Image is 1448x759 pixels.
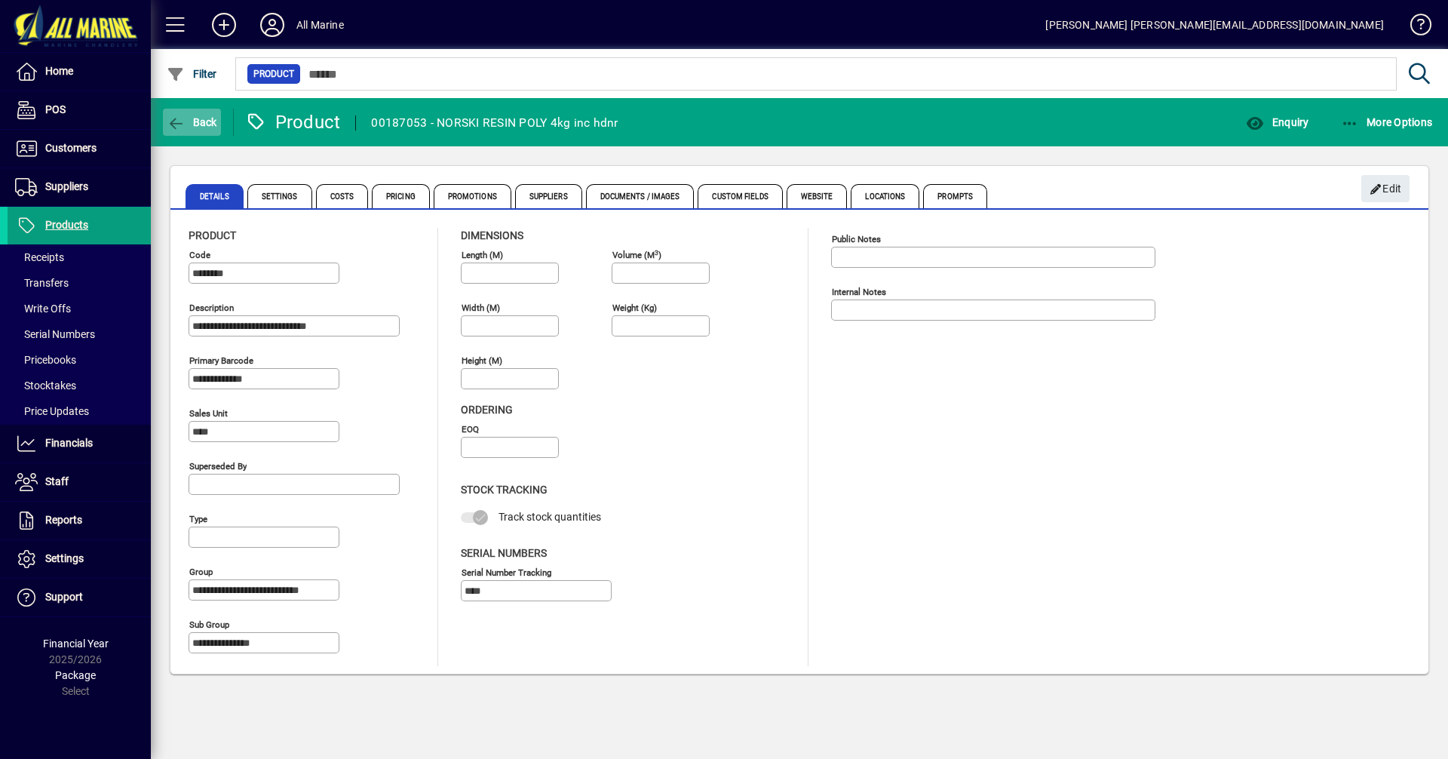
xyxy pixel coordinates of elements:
mat-label: Group [189,567,213,577]
span: Custom Fields [698,184,782,208]
mat-label: Volume (m ) [612,250,661,260]
span: Ordering [461,404,513,416]
mat-label: Primary barcode [189,355,253,366]
span: Financials [45,437,93,449]
button: More Options [1337,109,1437,136]
span: Prompts [923,184,987,208]
span: Suppliers [45,180,88,192]
div: 00187053 - NORSKI RESIN POLY 4kg inc hdnr [371,111,618,135]
mat-label: Width (m) [462,303,500,313]
span: More Options [1341,116,1433,128]
mat-label: Type [189,514,207,524]
span: Transfers [15,277,69,289]
button: Back [163,109,221,136]
span: Locations [851,184,919,208]
mat-label: Weight (Kg) [612,303,657,313]
a: Support [8,579,151,616]
span: Customers [45,142,97,154]
div: Product [245,110,341,134]
span: Product [189,229,236,241]
a: Suppliers [8,168,151,206]
span: Costs [316,184,369,208]
span: Documents / Images [586,184,695,208]
button: Edit [1361,175,1410,202]
button: Add [200,11,248,38]
mat-label: Sub group [189,619,229,630]
span: Support [45,591,83,603]
span: Settings [247,184,312,208]
span: Details [186,184,244,208]
div: [PERSON_NAME] [PERSON_NAME][EMAIL_ADDRESS][DOMAIN_NAME] [1045,13,1384,37]
span: Package [55,669,96,681]
span: Filter [167,68,217,80]
mat-label: Serial Number tracking [462,567,551,577]
span: Home [45,65,73,77]
mat-label: Code [189,250,210,260]
span: Pricing [372,184,430,208]
app-page-header-button: Back [151,109,234,136]
a: Stocktakes [8,373,151,398]
a: Write Offs [8,296,151,321]
button: Enquiry [1242,109,1312,136]
span: Reports [45,514,82,526]
span: POS [45,103,66,115]
mat-label: Superseded by [189,461,247,472]
span: Product [253,66,294,81]
button: Filter [163,60,221,88]
span: Settings [45,552,84,564]
span: Suppliers [515,184,582,208]
a: Receipts [8,244,151,270]
span: Track stock quantities [499,511,601,523]
div: All Marine [296,13,344,37]
mat-label: Public Notes [832,234,881,244]
span: Back [167,116,217,128]
span: Price Updates [15,405,89,417]
a: Transfers [8,270,151,296]
mat-label: Length (m) [462,250,503,260]
span: Edit [1370,177,1402,201]
mat-label: Sales unit [189,408,228,419]
a: Customers [8,130,151,167]
mat-label: Description [189,303,234,313]
a: Home [8,53,151,91]
span: Pricebooks [15,354,76,366]
sup: 3 [655,248,658,256]
span: Dimensions [461,229,523,241]
span: Receipts [15,251,64,263]
a: POS [8,91,151,129]
span: Enquiry [1246,116,1308,128]
span: Stock Tracking [461,484,548,496]
span: Financial Year [43,638,109,650]
button: Profile [248,11,296,38]
span: Serial Numbers [461,547,547,559]
span: Products [45,219,88,231]
mat-label: Internal Notes [832,287,886,297]
a: Reports [8,502,151,539]
mat-label: Height (m) [462,355,502,366]
span: Serial Numbers [15,328,95,340]
a: Knowledge Base [1399,3,1429,52]
span: Staff [45,475,69,487]
a: Pricebooks [8,347,151,373]
a: Price Updates [8,398,151,424]
span: Write Offs [15,303,71,315]
a: Financials [8,425,151,462]
span: Website [787,184,848,208]
span: Promotions [434,184,511,208]
span: Stocktakes [15,379,76,392]
mat-label: EOQ [462,424,479,435]
a: Staff [8,463,151,501]
a: Serial Numbers [8,321,151,347]
a: Settings [8,540,151,578]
